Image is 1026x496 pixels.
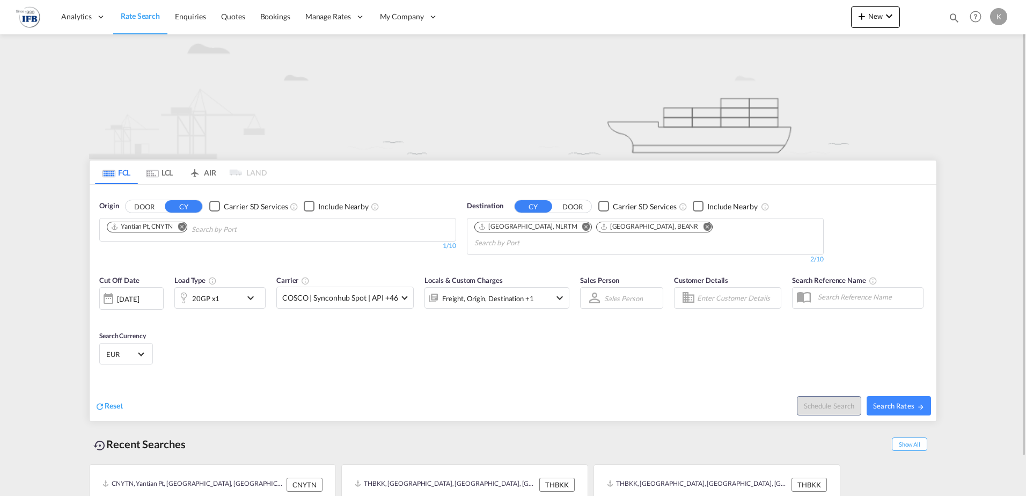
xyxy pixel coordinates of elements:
[89,34,937,159] img: new-FCL.png
[192,221,294,238] input: Chips input.
[221,12,245,21] span: Quotes
[424,287,569,309] div: Freight Origin Destination Factory Stuffingicon-chevron-down
[855,10,868,23] md-icon: icon-plus 400-fg
[99,309,107,323] md-datepicker: Select
[873,402,925,410] span: Search Rates
[424,276,503,285] span: Locals & Custom Charges
[473,218,818,252] md-chips-wrap: Chips container. Use arrow keys to select chips.
[95,402,105,411] md-icon: icon-refresh
[99,201,119,211] span: Origin
[797,396,861,415] button: Note: By default Schedule search will only considerorigin ports, destination ports and cut off da...
[138,161,181,184] md-tab-item: LCL
[966,8,985,26] span: Help
[613,201,677,212] div: Carrier SD Services
[106,349,136,359] span: EUR
[600,222,699,231] div: Antwerp, BEANR
[478,222,577,231] div: Rotterdam, NLRTM
[102,478,284,492] div: CNYTN, Yantian Pt, China, Greater China & Far East Asia, Asia Pacific
[165,200,202,213] button: CY
[105,346,147,362] md-select: Select Currency: € EUREuro
[301,276,310,285] md-icon: The selected Trucker/Carrierwill be displayed in the rate results If the rates are from another f...
[318,201,369,212] div: Include Nearby
[607,478,789,492] div: THBKK, Bangkok, Thailand, South East Asia, Asia Pacific
[111,222,175,231] div: Press delete to remove this chip.
[305,11,351,22] span: Manage Rates
[95,161,267,184] md-pagination-wrapper: Use the left and right arrow keys to navigate between tabs
[95,400,123,412] div: icon-refreshReset
[282,293,398,303] span: COSCO | Synconhub Spot | API +46
[287,478,323,492] div: CNYTN
[99,287,164,310] div: [DATE]
[792,276,877,285] span: Search Reference Name
[174,276,217,285] span: Load Type
[474,235,576,252] input: Chips input.
[121,11,160,20] span: Rate Search
[208,276,217,285] md-icon: icon-information-outline
[707,201,758,212] div: Include Nearby
[603,290,644,306] md-select: Sales Person
[371,202,379,211] md-icon: Unchecked: Ignores neighbouring ports when fetching rates.Checked : Includes neighbouring ports w...
[224,201,288,212] div: Carrier SD Services
[792,478,827,492] div: THBKK
[260,12,290,21] span: Bookings
[99,242,456,251] div: 1/10
[467,201,503,211] span: Destination
[869,276,877,285] md-icon: Your search will be saved by the below given name
[111,222,173,231] div: Yantian Pt, CNYTN
[290,202,298,211] md-icon: Unchecked: Search for CY (Container Yard) services for all selected carriers.Checked : Search for...
[696,222,712,233] button: Remove
[244,291,262,304] md-icon: icon-chevron-down
[917,403,925,411] md-icon: icon-arrow-right
[276,276,310,285] span: Carrier
[171,222,187,233] button: Remove
[674,276,728,285] span: Customer Details
[600,222,701,231] div: Press delete to remove this chip.
[553,291,566,304] md-icon: icon-chevron-down
[580,276,619,285] span: Sales Person
[16,5,40,29] img: b4b53bb0256b11ee9ca18b7abc72fd7f.png
[539,478,575,492] div: THBKK
[99,276,140,285] span: Cut Off Date
[95,161,138,184] md-tab-item: FCL
[697,290,778,306] input: Enter Customer Details
[304,201,369,212] md-checkbox: Checkbox No Ink
[966,8,990,27] div: Help
[209,201,288,212] md-checkbox: Checkbox No Ink
[105,401,123,410] span: Reset
[812,289,923,305] input: Search Reference Name
[948,12,960,28] div: icon-magnify
[105,218,298,238] md-chips-wrap: Chips container. Use arrow keys to select chips.
[174,287,266,309] div: 20GP x1icon-chevron-down
[948,12,960,24] md-icon: icon-magnify
[181,161,224,184] md-tab-item: AIR
[99,332,146,340] span: Search Currency
[192,291,219,306] div: 20GP x1
[467,255,824,264] div: 2/10
[61,11,92,22] span: Analytics
[355,478,537,492] div: THBKK, Bangkok, Thailand, South East Asia, Asia Pacific
[188,166,201,174] md-icon: icon-airplane
[598,201,677,212] md-checkbox: Checkbox No Ink
[855,12,896,20] span: New
[90,185,936,421] div: OriginDOOR CY Checkbox No InkUnchecked: Search for CY (Container Yard) services for all selected ...
[175,12,206,21] span: Enquiries
[380,11,424,22] span: My Company
[93,439,106,452] md-icon: icon-backup-restore
[478,222,580,231] div: Press delete to remove this chip.
[126,200,163,213] button: DOOR
[679,202,687,211] md-icon: Unchecked: Search for CY (Container Yard) services for all selected carriers.Checked : Search for...
[990,8,1007,25] div: K
[883,10,896,23] md-icon: icon-chevron-down
[693,201,758,212] md-checkbox: Checkbox No Ink
[515,200,552,213] button: CY
[761,202,770,211] md-icon: Unchecked: Ignores neighbouring ports when fetching rates.Checked : Includes neighbouring ports w...
[442,291,534,306] div: Freight Origin Destination Factory Stuffing
[89,432,190,456] div: Recent Searches
[554,200,591,213] button: DOOR
[892,437,927,451] span: Show All
[575,222,591,233] button: Remove
[867,396,931,415] button: Search Ratesicon-arrow-right
[117,294,139,304] div: [DATE]
[851,6,900,28] button: icon-plus 400-fgNewicon-chevron-down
